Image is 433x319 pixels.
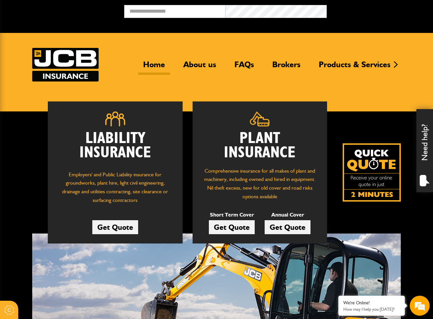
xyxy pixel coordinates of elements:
a: Home [138,60,170,75]
p: Employers' and Public Liability insurance for groundworks, plant hire, light civil engineering, d... [58,170,173,208]
a: Get Quote [265,220,310,234]
a: Brokers [267,60,305,75]
h2: Liability Insurance [58,131,173,164]
a: Products & Services [314,60,395,75]
p: Comprehensive insurance for all makes of plant and machinery, including owned and hired in equipm... [203,167,317,201]
p: Annual Cover [265,211,310,219]
img: JCB Insurance Services logo [32,48,99,81]
button: Broker Login [327,5,428,15]
a: Get your insurance quote isn just 2-minutes [343,143,401,202]
p: Short Term Cover [209,211,255,219]
div: Need help? [416,109,433,192]
p: How may I help you today? [343,307,400,312]
a: About us [178,60,221,75]
a: JCB Insurance Services [32,48,99,81]
h2: Plant Insurance [203,131,317,160]
a: Get Quote [209,220,255,234]
img: Quick Quote [343,143,401,202]
a: Get Quote [92,220,138,234]
div: We're Online! [343,300,400,306]
a: FAQs [229,60,259,75]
